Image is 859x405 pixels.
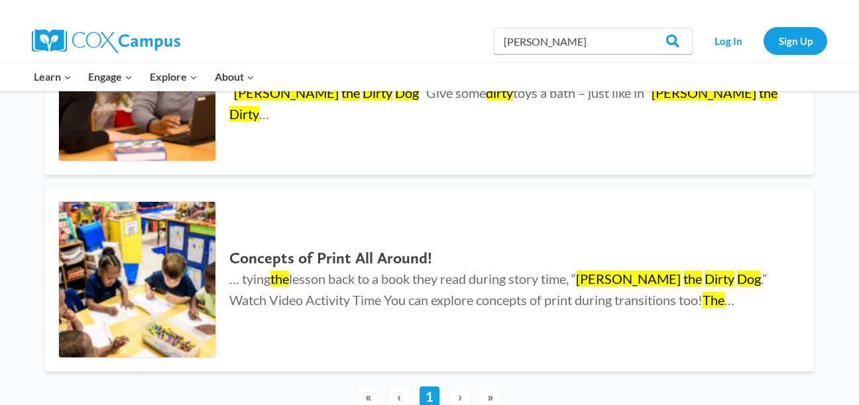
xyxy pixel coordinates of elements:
[703,292,724,308] mark: The
[683,271,702,287] mark: the
[32,29,180,53] img: Cox Campus
[206,63,263,91] button: Child menu of About
[45,188,814,372] a: Concepts of Print All Around! Concepts of Print All Around! … tyingthelesson back to a book they ...
[395,85,419,101] mark: Dog
[705,271,734,287] mark: Dirty
[576,271,681,287] mark: [PERSON_NAME]
[229,271,767,308] span: … tying lesson back to a book they read during story time, “ .” Watch Video Activity Time You can...
[234,85,339,101] mark: [PERSON_NAME]
[341,85,360,101] mark: the
[229,106,259,122] mark: Dirty
[229,249,787,268] h2: Concepts of Print All Around!
[363,85,392,101] mark: Dirty
[699,27,827,54] nav: Secondary Navigation
[25,63,80,91] button: Child menu of Learn
[486,85,513,101] mark: dirty
[494,28,693,54] input: Search Cox Campus
[59,202,215,358] img: Concepts of Print All Around!
[25,63,262,91] nav: Primary Navigation
[270,271,289,287] mark: the
[652,85,756,101] mark: [PERSON_NAME]
[737,271,761,287] mark: Dog
[699,27,757,54] a: Log In
[759,85,777,101] mark: the
[80,63,142,91] button: Child menu of Engage
[141,63,206,91] button: Child menu of Explore
[764,27,827,54] a: Sign Up
[229,64,777,122] span: … book such as: special, invite, and accident! Small Group: Scrub Brush Anchor book: “ ” Give som...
